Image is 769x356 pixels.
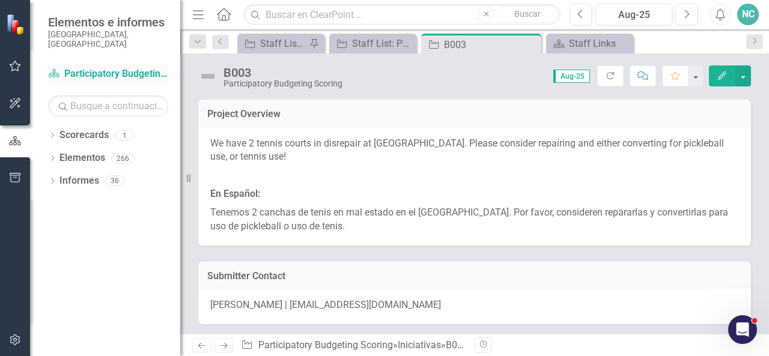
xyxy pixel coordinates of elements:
a: Staff Links [549,36,630,51]
h3: Project Overview [207,109,742,119]
div: 266 [111,153,135,163]
img: ClearPoint Strategy [6,13,27,34]
input: Busque a continuación... [48,95,168,116]
div: 36 [105,176,124,186]
img: Not Defined [198,67,217,86]
div: » » [241,339,466,352]
button: Buscar [497,6,558,23]
a: Informes [59,174,99,188]
iframe: Intercom live chat [728,315,757,344]
div: B003 [223,66,342,79]
a: Participatory Budgeting Scoring [48,67,168,81]
p: We have 2 tennis courts in disrepair at [GEOGRAPHIC_DATA]. Please consider repairing and either c... [210,137,739,167]
strong: En Español: [210,188,260,199]
div: Staff List: Parks/Recreation [260,36,306,51]
span: Buscar [514,9,541,19]
div: 1 [115,130,134,140]
span: Elementos e informes [48,15,168,29]
div: B003 [444,37,538,52]
a: Iniciativas [398,339,441,351]
a: Scorecards [59,128,109,142]
a: Staff List: Parks/Recreation [240,36,306,51]
input: Buscar en ClearPoint... [243,4,561,25]
small: [GEOGRAPHIC_DATA], [GEOGRAPHIC_DATA] [48,29,168,49]
p: Tenemos 2 canchas de tenis en mal estado en el [GEOGRAPHIC_DATA]. Por favor, consideren repararla... [210,204,739,234]
div: B003 [446,339,468,351]
a: Staff List: Parks and Recreation (Spanish) [332,36,413,51]
button: NC [737,4,759,25]
a: Participatory Budgeting Scoring [258,339,393,351]
button: Aug-25 [595,4,672,25]
span: Aug-25 [553,70,590,83]
a: Elementos [59,151,105,165]
div: Participatory Budgeting Scoring [223,79,342,88]
h3: Submitter Contact [207,271,742,282]
div: Aug-25 [600,8,668,22]
span: [PERSON_NAME] | [EMAIL_ADDRESS][DOMAIN_NAME] [210,299,441,310]
div: Staff List: Parks and Recreation (Spanish) [352,36,413,51]
div: Staff Links [569,36,630,51]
